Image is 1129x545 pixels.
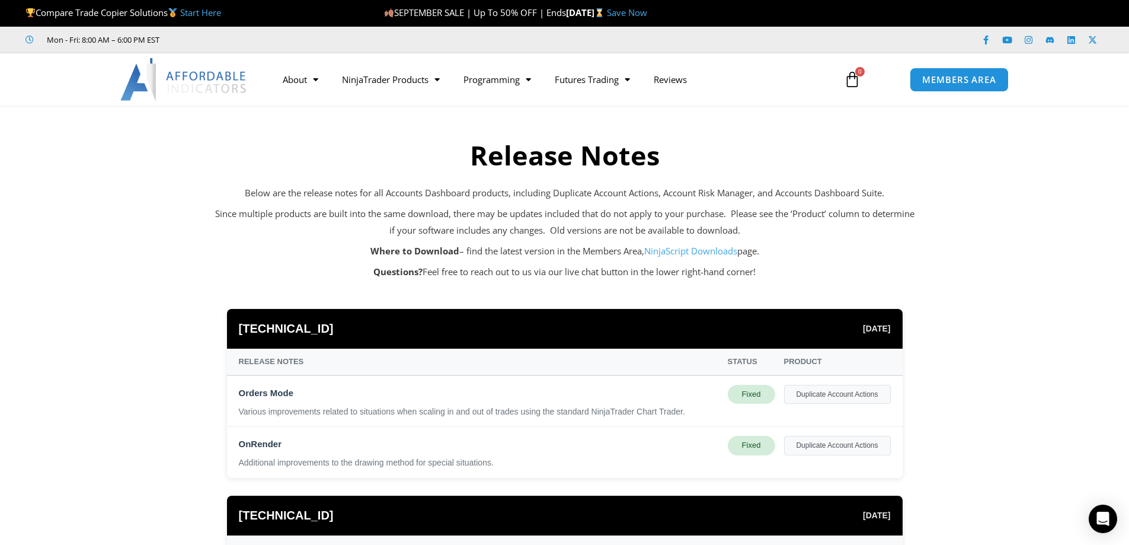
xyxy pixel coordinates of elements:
nav: Menu [271,66,830,93]
h2: Release Notes [215,138,914,173]
div: Status [728,355,775,369]
img: 🥇 [168,8,177,17]
span: 0 [855,67,865,77]
a: 0 [826,62,878,97]
div: OnRender [239,436,719,452]
span: Mon - Fri: 8:00 AM – 6:00 PM EST [44,33,159,47]
div: Various improvements related to situations when scaling in and out of trades using the standard N... [239,406,719,418]
strong: [DATE] [566,7,607,18]
span: MEMBERS AREA [922,75,996,84]
img: 🍂 [385,8,394,17]
span: [TECHNICAL_ID] [239,318,334,340]
div: Duplicate Account Actions [784,385,891,404]
div: Release Notes [239,355,719,369]
span: [DATE] [863,321,890,336]
img: LogoAI | Affordable Indicators – NinjaTrader [120,58,248,101]
img: 🏆 [26,8,35,17]
span: Compare Trade Copier Solutions [25,7,221,18]
a: MEMBERS AREA [910,68,1009,92]
a: NinjaScript Downloads [644,245,737,257]
p: Since multiple products are built into the same download, there may be updates included that do n... [215,206,914,239]
div: Orders Mode [239,385,719,401]
a: NinjaTrader Products [330,66,452,93]
a: Start Here [180,7,221,18]
a: Save Now [607,7,647,18]
div: Fixed [728,385,775,404]
strong: Where to Download [370,245,459,257]
p: – find the latest version in the Members Area, page. [215,243,914,260]
a: About [271,66,330,93]
a: Reviews [642,66,699,93]
span: [DATE] [863,508,890,523]
div: Product [784,355,891,369]
div: Fixed [728,436,775,455]
strong: Questions? [373,266,423,278]
iframe: Customer reviews powered by Trustpilot [176,34,354,46]
div: Open Intercom Messenger [1089,505,1117,533]
a: Futures Trading [543,66,642,93]
div: Duplicate Account Actions [784,436,891,455]
img: ⌛ [595,8,604,17]
div: Additional improvements to the drawing method for special situations. [239,457,719,469]
p: Feel free to reach out to us via our live chat button in the lower right-hand corner! [215,264,914,281]
span: [TECHNICAL_ID] [239,505,334,527]
a: Programming [452,66,543,93]
p: Below are the release notes for all Accounts Dashboard products, including Duplicate Account Acti... [215,185,914,202]
span: SEPTEMBER SALE | Up To 50% OFF | Ends [384,7,566,18]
